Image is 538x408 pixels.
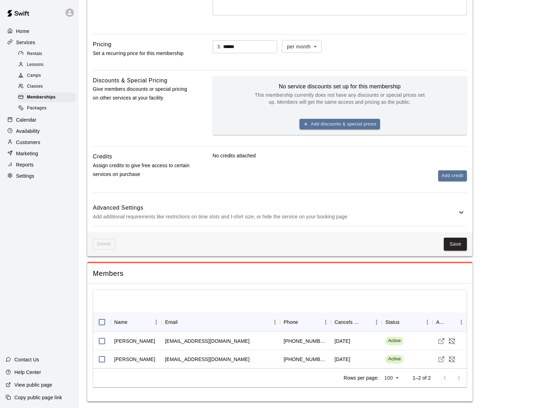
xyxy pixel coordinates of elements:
[16,139,40,146] p: Customers
[93,239,115,250] span: This membership cannot be deleted since it still has members
[14,381,52,388] p: View public page
[93,85,190,102] p: Give members discounts or special pricing on other services at your facility
[284,312,298,332] div: Phone
[14,356,39,363] p: Contact Us
[17,103,79,114] a: Packages
[252,91,427,106] p: This membership currently does not have any discounts or special prices set up. Members will get ...
[27,61,44,68] span: Lessons
[93,269,467,278] span: Members
[151,317,161,327] button: Menu
[436,312,446,332] div: Actions
[447,336,457,346] button: Cancel Membership
[165,338,249,345] div: krysta.gard@gmail.com
[320,317,331,327] button: Menu
[17,70,79,81] a: Camps
[6,137,73,148] a: Customers
[17,81,79,92] a: Classes
[17,59,79,70] a: Lessons
[16,172,34,179] p: Settings
[161,312,280,332] div: Email
[16,39,35,46] p: Services
[436,336,447,346] a: Visit customer profile
[93,203,457,212] h6: Advanced Settings
[6,148,73,159] a: Marketing
[270,317,280,327] button: Menu
[6,159,73,170] a: Reports
[6,126,73,136] a: Availability
[17,103,76,113] div: Packages
[111,312,161,332] div: Name
[17,82,76,91] div: Classes
[17,71,76,81] div: Camps
[16,150,38,157] p: Marketing
[252,82,427,91] h6: No service discounts set up for this membership
[16,128,40,135] p: Availability
[27,94,56,101] span: Memberships
[17,60,76,70] div: Lessons
[27,105,47,112] span: Packages
[385,356,403,362] span: Active
[16,161,34,168] p: Reports
[382,312,433,332] div: Status
[165,356,249,363] div: christywrobel@hotmail.com
[438,170,467,181] button: Add credit
[14,394,62,401] p: Copy public page link
[27,83,43,90] span: Classes
[178,317,187,327] button: Sort
[334,356,350,363] div: December 31 2025
[298,317,308,327] button: Sort
[446,317,456,327] button: Sort
[6,37,73,48] a: Services
[6,171,73,181] a: Settings
[299,119,380,130] button: Add discounts & special prices
[385,312,400,332] div: Status
[444,238,467,251] button: Save
[93,152,112,161] h6: Credits
[114,312,127,332] div: Name
[27,50,42,57] span: Rentals
[114,338,155,345] div: Krysta Gard
[361,317,371,327] button: Sort
[93,49,190,58] p: Set a recurring price for this membership
[114,356,155,363] div: Christy Wrobel
[433,312,467,332] div: Actions
[165,312,178,332] div: Email
[127,317,137,327] button: Sort
[334,338,350,345] div: December 31 2025
[17,48,79,59] a: Rentals
[16,28,29,35] p: Home
[93,198,467,226] div: Advanced SettingsAdd additional requirements like restrictions on time slots and t-shirt size, or...
[218,43,220,50] p: $
[27,72,41,79] span: Camps
[213,152,467,159] p: No credits attached
[17,93,76,102] div: Memberships
[447,354,457,365] button: Cancel Membership
[280,312,331,332] div: Phone
[282,40,322,53] div: per month
[331,312,382,332] div: Cancels Date
[334,312,361,332] div: Cancels Date
[344,374,379,381] p: Rows per page:
[17,92,79,103] a: Memberships
[284,356,327,363] div: +19077208982
[93,212,457,221] p: Add additional requirements like restrictions on time slots and t-shirt size, or hide the service...
[93,76,167,85] h6: Discounts & Special Pricing
[385,338,403,344] span: Active
[456,317,467,327] button: Menu
[436,354,447,365] a: Visit customer profile
[284,338,327,345] div: +19072500995
[6,115,73,125] a: Calendar
[400,317,409,327] button: Sort
[6,26,73,36] a: Home
[413,374,431,381] p: 1–2 of 2
[17,49,76,59] div: Rentals
[93,40,111,49] h6: Pricing
[14,369,41,376] p: Help Center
